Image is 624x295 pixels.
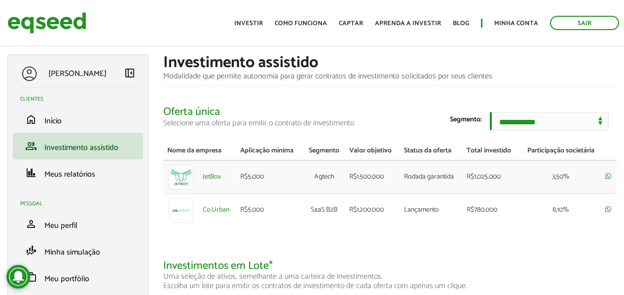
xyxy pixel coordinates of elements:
span: home [25,113,37,125]
td: R$5.000 [236,193,303,226]
span: person [25,218,37,230]
th: Nome da empresa [163,142,236,160]
a: homeInício [20,113,136,125]
span: finance_mode [25,245,37,257]
a: Investir [234,20,263,27]
h1: Investimento assistido [163,54,617,72]
span: left_panel_close [124,67,136,79]
span: Meu perfil [44,219,77,232]
span: work [25,271,37,283]
a: workMeu portfólio [20,271,136,283]
li: Meus relatórios [13,159,143,186]
a: Como funciona [275,20,327,27]
a: Colapsar menu [124,67,136,81]
td: Rodada garantida [400,160,463,194]
a: Sair [550,16,619,30]
a: Compartilhar rodada por whatsapp [605,173,611,181]
p: [PERSON_NAME] [48,69,107,78]
li: Meu perfil [13,211,143,237]
td: R$1.200.000 [345,193,400,226]
h2: Oferta única [163,106,617,127]
td: R$1.025.000 [463,160,520,194]
th: Total investido [463,142,520,160]
li: Início [13,106,143,133]
p: Uma seleção de ativos, semelhante a uma carteira de investimentos. Escolha um lote para emitir os... [163,272,617,291]
span: Meus relatórios [44,168,95,181]
li: Minha simulação [13,237,143,264]
th: Segmento [303,142,345,160]
span: group [25,140,37,152]
a: finance_modeMinha simulação [20,245,136,257]
a: JetBov [203,174,221,181]
a: Compartilhar rodada por whatsapp [605,206,611,214]
a: personMeu perfil [20,218,136,230]
td: R$1.500.000 [345,160,400,194]
th: Valor objetivo [345,142,400,160]
td: Agtech [303,160,345,194]
span: finance [25,167,37,179]
p: Modalidade que permite autonomia para gerar contratos de investimento solicitados por seus clientes [163,72,617,81]
li: Investimento assistido [13,133,143,159]
a: Blog [453,20,469,27]
img: EqSeed [7,10,86,36]
span: Meu portfólio [44,272,89,286]
h2: Clientes [20,96,143,102]
th: Aplicação mínima [236,142,303,160]
a: Co.Urban [203,207,229,214]
a: Aprenda a investir [375,20,441,27]
a: Captar [339,20,363,27]
a: groupInvestimento assistido [20,140,136,152]
th: Participação societária [520,142,602,160]
label: Segmento: [450,116,482,123]
a: financeMeus relatórios [20,167,136,179]
h2: Investimentos em Lote* [163,260,617,291]
th: Status da oferta [400,142,463,160]
td: R$5.000 [236,160,303,194]
td: Lançamento [400,193,463,226]
td: 3,50% [520,160,602,194]
td: 8,10% [520,193,602,226]
span: Investimento assistido [44,141,118,154]
span: Início [44,114,62,128]
a: Minha conta [494,20,538,27]
h2: Pessoal [20,201,143,207]
span: Minha simulação [44,246,100,259]
li: Meu portfólio [13,264,143,291]
td: R$780.000 [463,193,520,226]
td: SaaS B2B [303,193,345,226]
p: Selecione uma oferta para emitir o contrato de investimento [163,118,617,128]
